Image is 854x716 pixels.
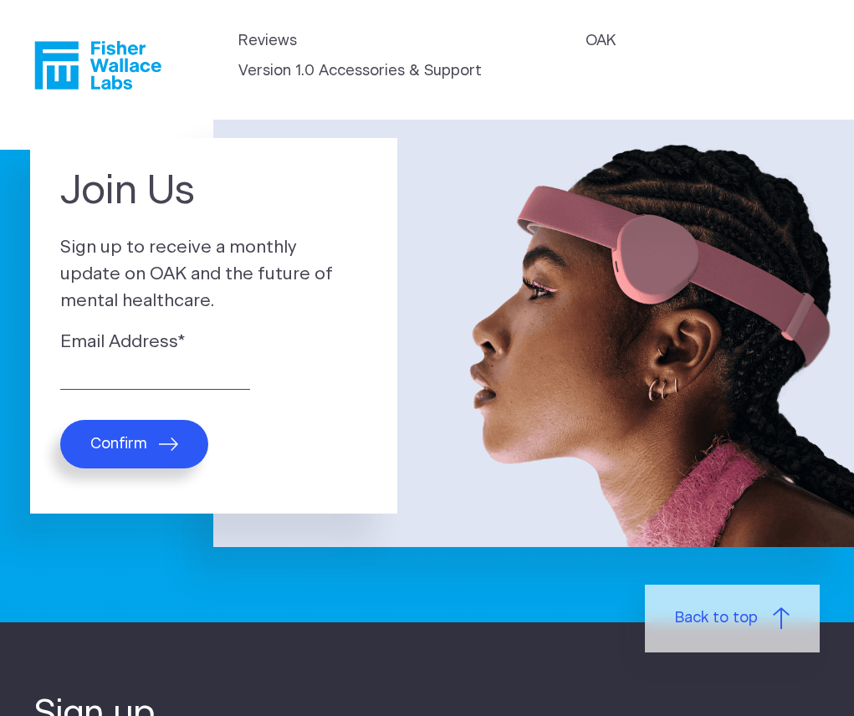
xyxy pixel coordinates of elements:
label: Email Address [60,329,367,355]
span: Confirm [90,435,147,453]
a: Reviews [238,30,297,53]
a: Version 1.0 Accessories & Support [238,60,482,83]
a: Back to top [645,585,820,652]
h1: Join Us [60,168,367,215]
button: Confirm [60,420,208,468]
a: Fisher Wallace [34,41,161,89]
span: Back to top [675,607,758,630]
p: Sign up to receive a monthly update on OAK and the future of mental healthcare. [60,234,367,314]
a: OAK [586,30,616,53]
